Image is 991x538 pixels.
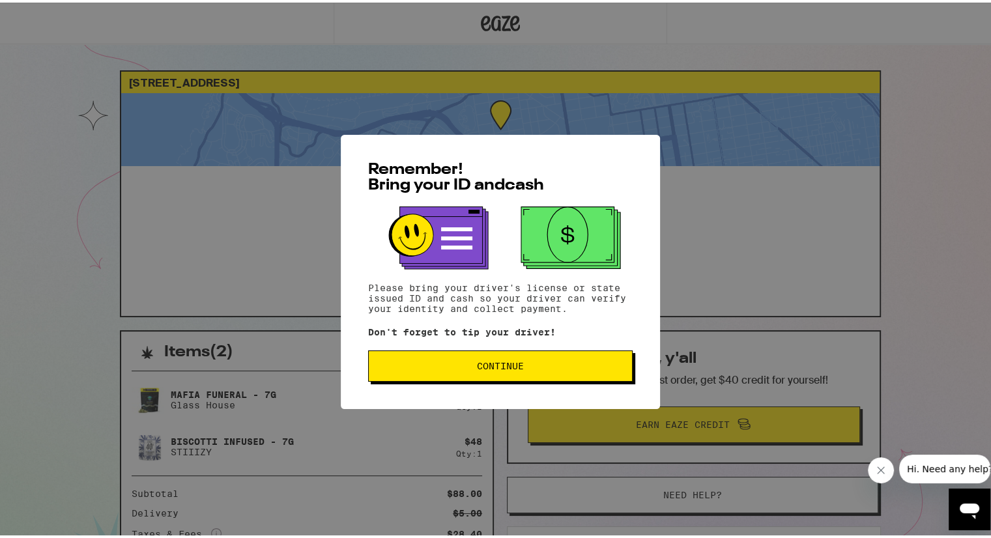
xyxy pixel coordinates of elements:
p: Don't forget to tip your driver! [368,324,633,335]
iframe: Button to launch messaging window [949,486,990,528]
iframe: Close message [868,455,894,481]
span: Remember! Bring your ID and cash [368,160,544,191]
button: Continue [368,348,633,379]
span: Continue [477,359,524,368]
iframe: Message from company [899,452,990,481]
span: Hi. Need any help? [8,9,94,20]
p: Please bring your driver's license or state issued ID and cash so your driver can verify your ide... [368,280,633,311]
